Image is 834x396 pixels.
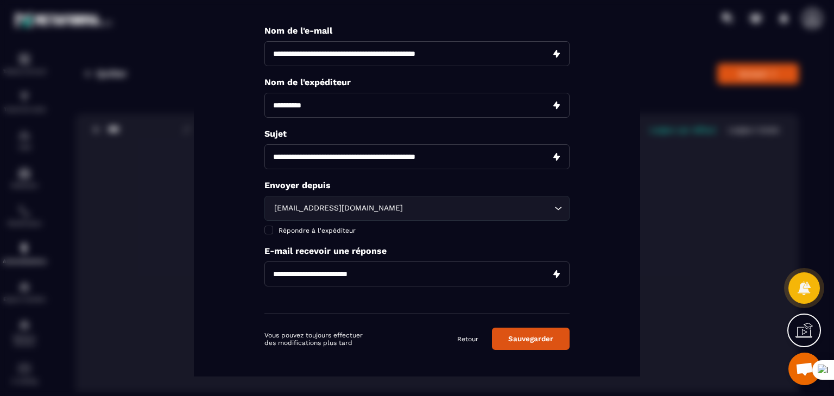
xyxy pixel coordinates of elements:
[405,203,552,215] input: Search for option
[279,227,356,235] span: Répondre à l'expéditeur
[492,328,570,350] button: Sauvegarder
[264,196,570,221] div: Search for option
[457,335,478,343] a: Retour
[264,78,570,88] p: Nom de l'expéditeur
[264,181,570,191] p: Envoyer depuis
[788,353,821,385] a: Ouvrir le chat
[264,129,570,139] p: Sujet
[264,331,365,347] p: Vous pouvez toujours effectuer des modifications plus tard
[264,246,570,257] p: E-mail recevoir une réponse
[264,26,570,36] p: Nom de l'e-mail
[271,203,405,215] span: [EMAIL_ADDRESS][DOMAIN_NAME]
